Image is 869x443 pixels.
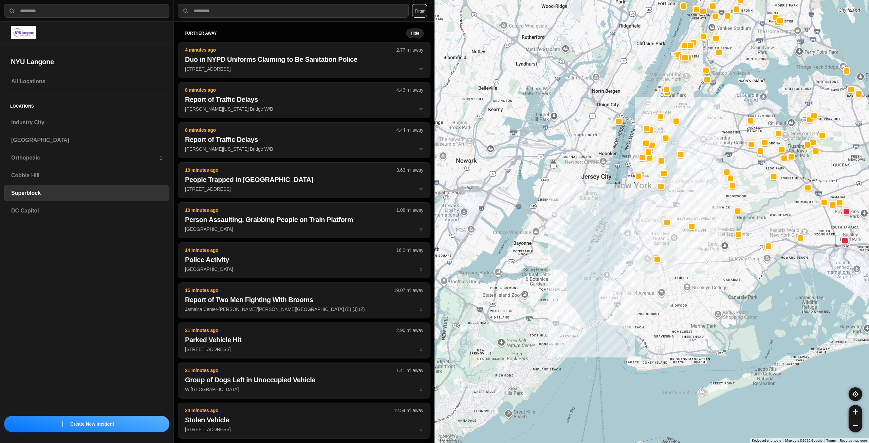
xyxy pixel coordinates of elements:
[185,247,396,254] p: 14 minutes ago
[396,47,423,53] p: 2.77 mi away
[185,55,423,64] h2: Duo in NYPD Uniforms Claiming to Be Sanitation Police
[185,287,394,294] p: 15 minutes ago
[11,57,163,67] h2: NYU Langone
[11,207,162,215] h3: DC Capitol
[419,387,423,392] span: star
[178,82,430,118] button: 8 minutes ago4.43 mi awayReport of Traffic Delays[PERSON_NAME][US_STATE] Bridge W/Bstar
[419,347,423,352] span: star
[185,226,423,233] p: [GEOGRAPHIC_DATA]
[185,367,396,374] p: 21 minutes ago
[411,31,419,36] small: Hide
[396,87,423,93] p: 4.43 mi away
[70,421,114,427] p: Create New Incident
[185,175,423,184] h2: People Trapped in [GEOGRAPHIC_DATA]
[185,87,396,93] p: 8 minutes ago
[419,427,423,432] span: star
[178,66,430,72] a: 4 minutes ago2.77 mi awayDuo in NYPD Uniforms Claiming to Be Sanitation Police[STREET_ADDRESS]star
[60,421,66,427] img: icon
[419,226,423,232] span: star
[185,146,423,152] p: [PERSON_NAME][US_STATE] Bridge W/B
[396,247,423,254] p: 16.2 mi away
[185,47,396,53] p: 4 minutes ago
[853,423,858,428] img: zoom-out
[178,306,430,312] a: 15 minutes ago19.07 mi awayReport of Two Men Fighting With BroomsJamaica Center-[PERSON_NAME]/[PE...
[178,266,430,272] a: 14 minutes ago16.2 mi awayPolice Activity[GEOGRAPHIC_DATA]star
[185,327,396,334] p: 21 minutes ago
[185,127,396,133] p: 8 minutes ago
[436,434,459,443] a: Open this area in Google Maps (opens a new window)
[178,322,430,358] button: 21 minutes ago2.96 mi awayParked Vehicle Hit[STREET_ADDRESS]star
[185,306,423,313] p: Jamaica Center-[PERSON_NAME]/[PERSON_NAME][GEOGRAPHIC_DATA] (E) (J) (Z)
[178,202,430,238] button: 10 minutes ago1.08 mi awayPerson Assaulting, Grabbing People on Train Platform[GEOGRAPHIC_DATA]star
[178,186,430,192] a: 10 minutes ago3.63 mi awayPeople Trapped in [GEOGRAPHIC_DATA][STREET_ADDRESS]star
[396,167,423,173] p: 3.63 mi away
[419,307,423,312] span: star
[4,416,169,432] button: iconCreate New Incident
[394,407,423,414] p: 12.54 mi away
[419,266,423,272] span: star
[185,106,423,112] p: [PERSON_NAME][US_STATE] Bridge W/B
[419,66,423,72] span: star
[185,95,423,104] h2: Report of Traffic Delays
[412,4,427,18] button: Filter
[185,31,406,36] h5: further away
[178,386,430,392] a: 21 minutes ago1.41 mi awayGroup of Dogs Left in Unoccupied VehicleW [GEOGRAPHIC_DATA]star
[852,391,858,397] img: recenter
[396,127,423,133] p: 4.44 mi away
[182,7,189,14] img: search
[849,387,862,401] button: recenter
[185,426,423,433] p: [STREET_ADDRESS]
[178,242,430,278] button: 14 minutes ago16.2 mi awayPolice Activity[GEOGRAPHIC_DATA]star
[396,367,423,374] p: 1.41 mi away
[11,189,162,197] h3: Superblock
[396,327,423,334] p: 2.96 mi away
[178,122,430,158] button: 8 minutes ago4.44 mi awayReport of Traffic Delays[PERSON_NAME][US_STATE] Bridge W/Bstar
[4,150,169,166] a: Orthopedic1
[4,185,169,201] a: Superblock
[185,186,423,192] p: [STREET_ADDRESS]
[396,207,423,214] p: 1.08 mi away
[853,409,858,414] img: zoom-in
[178,162,430,198] button: 10 minutes ago3.63 mi awayPeople Trapped in [GEOGRAPHIC_DATA][STREET_ADDRESS]star
[178,426,430,432] a: 24 minutes ago12.54 mi awayStolen Vehicle[STREET_ADDRESS]star
[4,132,169,148] a: [GEOGRAPHIC_DATA]
[394,287,423,294] p: 19.07 mi away
[178,346,430,352] a: 21 minutes ago2.96 mi awayParked Vehicle Hit[STREET_ADDRESS]star
[178,363,430,399] button: 21 minutes ago1.41 mi awayGroup of Dogs Left in Unoccupied VehicleW [GEOGRAPHIC_DATA]star
[4,203,169,219] a: DC Capitol
[185,135,423,144] h2: Report of Traffic Delays
[178,146,430,152] a: 8 minutes ago4.44 mi awayReport of Traffic Delays[PERSON_NAME][US_STATE] Bridge W/Bstar
[11,171,162,180] h3: Cobble Hill
[185,266,423,273] p: [GEOGRAPHIC_DATA]
[185,207,396,214] p: 10 minutes ago
[185,295,423,304] h2: Report of Two Men Fighting With Brooms
[178,42,430,78] button: 4 minutes ago2.77 mi awayDuo in NYPD Uniforms Claiming to Be Sanitation Police[STREET_ADDRESS]star
[419,106,423,112] span: star
[785,439,822,442] span: Map data ©2025 Google
[185,335,423,345] h2: Parked Vehicle Hit
[4,95,169,114] h5: Locations
[4,114,169,131] a: Industry City
[406,29,424,38] button: Hide
[419,186,423,192] span: star
[185,167,396,173] p: 10 minutes ago
[185,255,423,264] h2: Police Activity
[849,419,862,432] button: zoom-out
[11,26,36,39] img: logo
[11,77,162,86] h3: All Locations
[11,118,162,127] h3: Industry City
[4,73,169,90] a: All Locations
[185,415,423,425] h2: Stolen Vehicle
[178,403,430,439] button: 24 minutes ago12.54 mi awayStolen Vehicle[STREET_ADDRESS]star
[185,386,423,393] p: W [GEOGRAPHIC_DATA]
[185,346,423,353] p: [STREET_ADDRESS]
[11,154,160,162] h3: Orthopedic
[178,106,430,112] a: 8 minutes ago4.43 mi awayReport of Traffic Delays[PERSON_NAME][US_STATE] Bridge W/Bstar
[840,439,867,442] a: Report a map error
[752,438,781,443] button: Keyboard shortcuts
[419,146,423,152] span: star
[11,136,162,144] h3: [GEOGRAPHIC_DATA]
[4,167,169,184] a: Cobble Hill
[826,439,836,442] a: Terms
[178,282,430,318] button: 15 minutes ago19.07 mi awayReport of Two Men Fighting With BroomsJamaica Center-[PERSON_NAME]/[PE...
